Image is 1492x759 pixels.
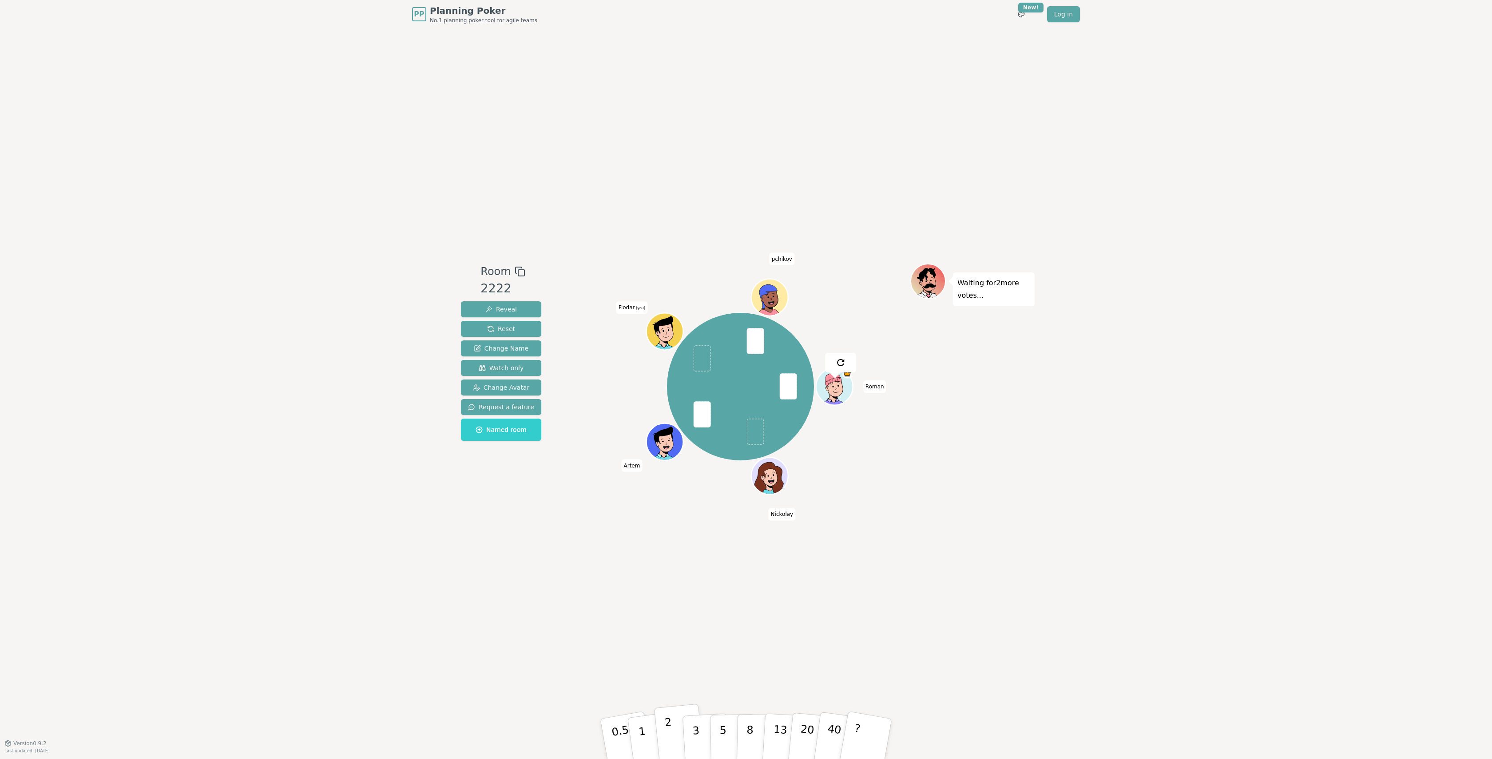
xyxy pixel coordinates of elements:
[616,301,647,314] span: Click to change your name
[863,380,886,393] span: Click to change your name
[487,324,515,333] span: Reset
[461,340,541,356] button: Change Name
[1013,6,1029,22] button: New!
[430,17,537,24] span: No.1 planning poker tool for agile teams
[468,403,534,411] span: Request a feature
[474,344,528,353] span: Change Name
[461,399,541,415] button: Request a feature
[835,357,846,368] img: reset
[480,264,511,280] span: Room
[13,740,47,747] span: Version 0.9.2
[4,740,47,747] button: Version0.9.2
[647,314,682,349] button: Click to change your avatar
[635,306,646,310] span: (you)
[461,360,541,376] button: Watch only
[461,379,541,395] button: Change Avatar
[4,748,50,753] span: Last updated: [DATE]
[461,321,541,337] button: Reset
[957,277,1030,302] p: Waiting for 2 more votes...
[770,252,794,265] span: Click to change your name
[622,459,643,471] span: Click to change your name
[479,364,524,372] span: Watch only
[461,301,541,317] button: Reveal
[842,369,852,379] span: Roman is the host
[480,280,525,298] div: 2222
[473,383,530,392] span: Change Avatar
[461,419,541,441] button: Named room
[412,4,537,24] a: PPPlanning PokerNo.1 planning poker tool for agile teams
[769,508,796,520] span: Click to change your name
[1047,6,1080,22] a: Log in
[430,4,537,17] span: Planning Poker
[485,305,517,314] span: Reveal
[414,9,424,20] span: PP
[1018,3,1044,12] div: New!
[476,425,527,434] span: Named room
